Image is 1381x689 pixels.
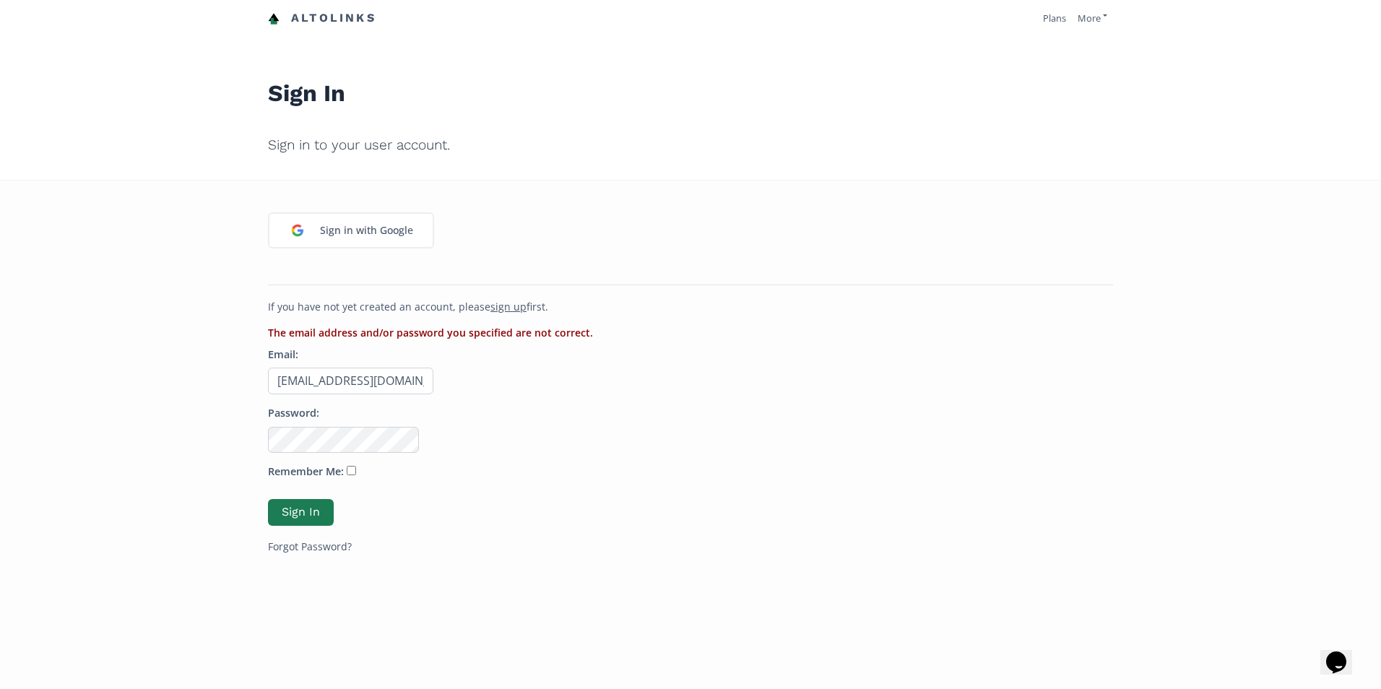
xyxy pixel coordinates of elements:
li: The email address and/or password you specified are not correct. [268,326,1113,340]
label: Remember Me: [268,464,344,480]
img: google_login_logo_184.png [282,215,313,246]
a: Sign in with Google [268,212,434,248]
a: More [1078,12,1107,25]
a: Plans [1043,12,1066,25]
img: favicon-32x32.png [268,13,280,25]
h2: Sign in to your user account. [268,127,1113,163]
div: Sign in with Google [313,215,420,246]
a: Forgot Password? [268,539,352,553]
label: Password: [268,406,319,421]
label: Email: [268,347,298,363]
button: Sign In [268,499,334,526]
h1: Sign In [268,48,1113,116]
a: sign up [490,300,527,313]
a: Altolinks [268,6,376,30]
input: Email address [268,368,433,394]
p: If you have not yet created an account, please first. [268,300,1113,314]
iframe: chat widget [1320,631,1367,675]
